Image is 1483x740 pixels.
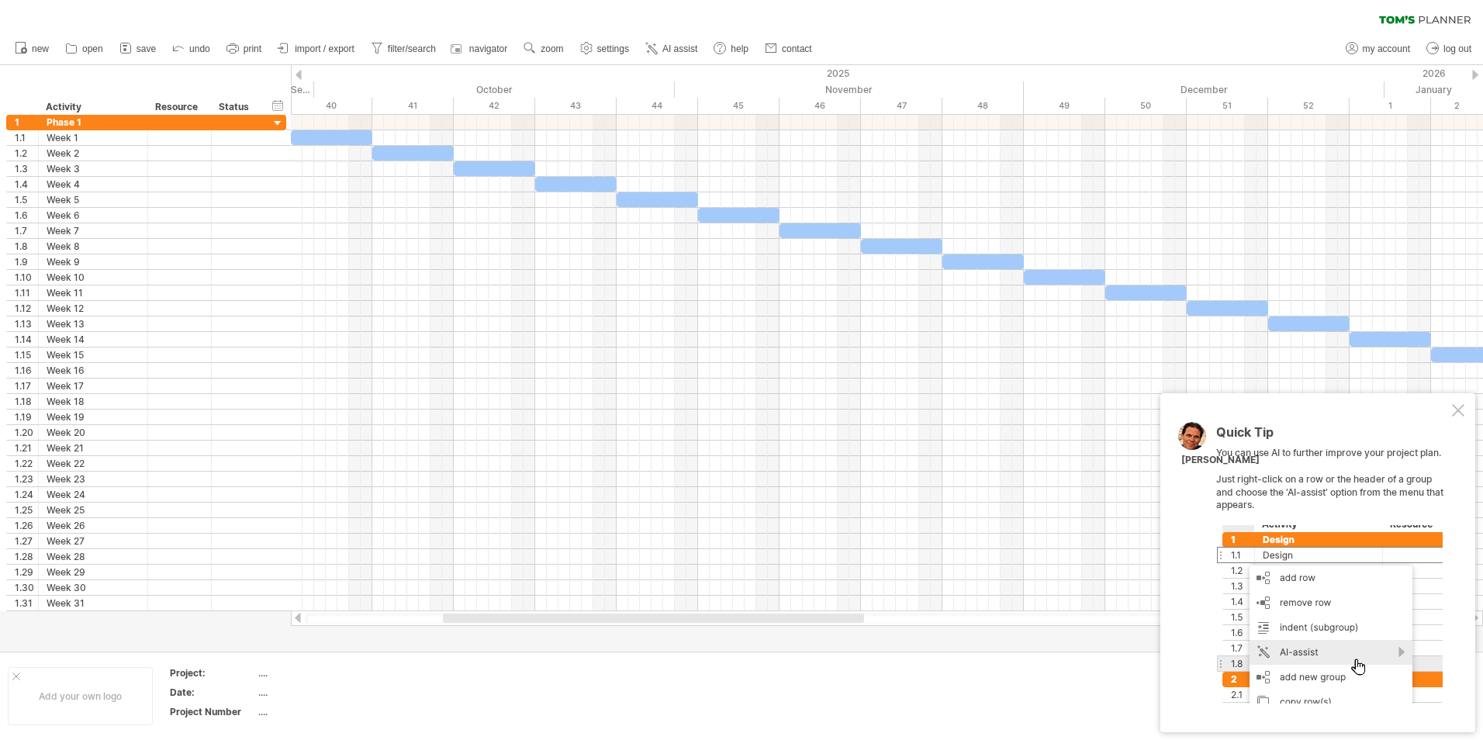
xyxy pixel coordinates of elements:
[15,115,38,130] div: 1
[372,98,454,114] div: 41
[1350,98,1431,114] div: 1
[258,686,389,699] div: ....
[47,239,140,254] div: Week 8
[641,39,702,59] a: AI assist
[15,441,38,455] div: 1.21
[15,549,38,564] div: 1.28
[219,99,253,115] div: Status
[15,518,38,533] div: 1.26
[448,39,512,59] a: navigator
[1216,426,1449,704] div: You can use AI to further improve your project plan. Just right-click on a row or the header of a...
[47,456,140,471] div: Week 22
[15,580,38,595] div: 1.30
[662,43,697,54] span: AI assist
[47,146,140,161] div: Week 2
[541,43,563,54] span: zoom
[780,98,861,114] div: 46
[47,301,140,316] div: Week 12
[597,43,629,54] span: settings
[47,161,140,176] div: Week 3
[47,192,140,207] div: Week 5
[11,39,54,59] a: new
[15,348,38,362] div: 1.15
[1024,98,1105,114] div: 49
[47,223,140,238] div: Week 7
[15,223,38,238] div: 1.7
[291,98,372,114] div: 40
[47,115,140,130] div: Phase 1
[15,394,38,409] div: 1.18
[1443,43,1471,54] span: log out
[1268,98,1350,114] div: 52
[15,487,38,502] div: 1.24
[15,332,38,347] div: 1.14
[47,549,140,564] div: Week 28
[274,39,359,59] a: import / export
[47,503,140,517] div: Week 25
[731,43,748,54] span: help
[47,565,140,579] div: Week 29
[47,363,140,378] div: Week 16
[295,43,354,54] span: import / export
[535,98,617,114] div: 43
[1181,454,1260,467] div: [PERSON_NAME]
[47,472,140,486] div: Week 23
[15,192,38,207] div: 1.5
[47,487,140,502] div: Week 24
[520,39,568,59] a: zoom
[617,98,698,114] div: 44
[189,43,210,54] span: undo
[15,379,38,393] div: 1.17
[155,99,202,115] div: Resource
[15,146,38,161] div: 1.2
[47,332,140,347] div: Week 14
[454,98,535,114] div: 42
[223,39,266,59] a: print
[15,363,38,378] div: 1.16
[15,301,38,316] div: 1.12
[15,316,38,331] div: 1.13
[8,667,153,725] div: Add your own logo
[698,98,780,114] div: 45
[258,705,389,718] div: ....
[137,43,156,54] span: save
[47,596,140,610] div: Week 31
[47,518,140,533] div: Week 26
[15,130,38,145] div: 1.1
[576,39,634,59] a: settings
[469,43,507,54] span: navigator
[15,239,38,254] div: 1.8
[47,130,140,145] div: Week 1
[15,472,38,486] div: 1.23
[15,425,38,440] div: 1.20
[1216,426,1449,447] div: Quick Tip
[1105,98,1187,114] div: 50
[47,425,140,440] div: Week 20
[15,596,38,610] div: 1.31
[15,285,38,300] div: 1.11
[15,410,38,424] div: 1.19
[15,456,38,471] div: 1.22
[15,565,38,579] div: 1.29
[861,98,942,114] div: 47
[47,379,140,393] div: Week 17
[15,208,38,223] div: 1.6
[244,43,261,54] span: print
[47,441,140,455] div: Week 21
[15,503,38,517] div: 1.25
[1024,81,1384,98] div: December 2025
[82,43,103,54] span: open
[1423,39,1476,59] a: log out
[47,348,140,362] div: Week 15
[46,99,139,115] div: Activity
[47,316,140,331] div: Week 13
[15,270,38,285] div: 1.10
[47,208,140,223] div: Week 6
[47,177,140,192] div: Week 4
[1187,98,1268,114] div: 51
[15,161,38,176] div: 1.3
[47,580,140,595] div: Week 30
[47,394,140,409] div: Week 18
[61,39,108,59] a: open
[258,666,389,679] div: ....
